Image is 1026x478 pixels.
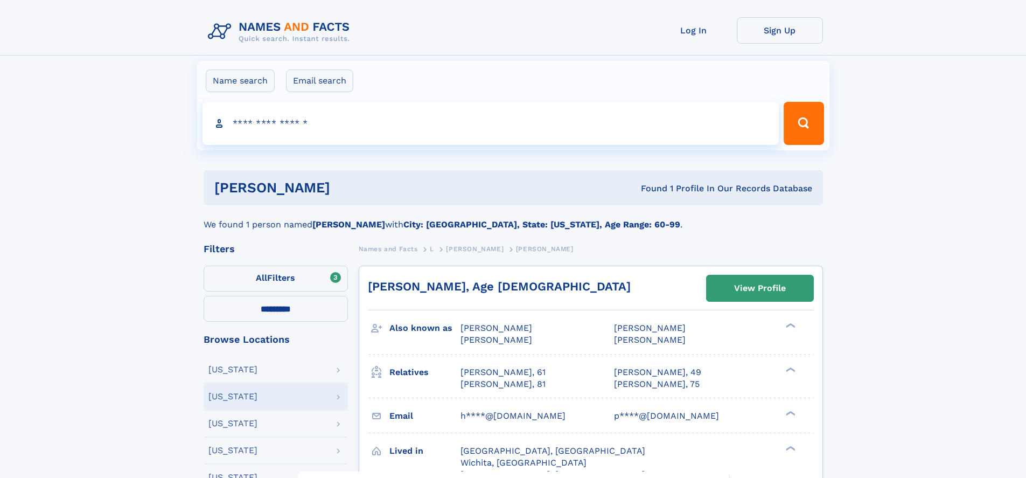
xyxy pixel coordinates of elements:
button: Search Button [784,102,823,145]
a: Sign Up [737,17,823,44]
h3: Lived in [389,442,460,460]
div: Found 1 Profile In Our Records Database [485,183,812,195]
div: [US_STATE] [208,446,257,455]
a: L [430,242,434,255]
span: [GEOGRAPHIC_DATA], [GEOGRAPHIC_DATA] [460,446,645,456]
a: [PERSON_NAME], 81 [460,378,546,390]
a: View Profile [707,275,813,301]
b: [PERSON_NAME] [312,219,385,230]
span: [PERSON_NAME] [516,245,574,253]
b: City: [GEOGRAPHIC_DATA], State: [US_STATE], Age Range: 60-99 [403,219,680,230]
span: [PERSON_NAME] [446,245,504,253]
div: We found 1 person named with . [204,205,823,231]
span: [PERSON_NAME] [460,335,532,345]
a: [PERSON_NAME] [446,242,504,255]
h3: Relatives [389,363,460,382]
div: [US_STATE] [208,392,257,401]
div: [US_STATE] [208,419,257,428]
div: View Profile [734,276,786,301]
label: Email search [286,70,353,92]
input: search input [203,102,779,145]
a: Names and Facts [359,242,418,255]
a: Log In [651,17,737,44]
div: Filters [204,244,348,254]
div: ❯ [783,445,796,452]
label: Filters [204,266,348,292]
a: [PERSON_NAME], 61 [460,366,546,378]
div: ❯ [783,410,796,417]
h3: Also known as [389,319,460,337]
div: ❯ [783,322,796,329]
label: Name search [206,70,275,92]
span: All [256,273,267,283]
a: [PERSON_NAME], 49 [614,366,701,378]
h1: [PERSON_NAME] [214,181,486,195]
span: [PERSON_NAME] [614,323,686,333]
span: [PERSON_NAME] [614,335,686,345]
span: Wichita, [GEOGRAPHIC_DATA] [460,458,587,468]
h3: Email [389,407,460,425]
div: [US_STATE] [208,365,257,374]
div: ❯ [783,366,796,373]
span: [PERSON_NAME] [460,323,532,333]
span: L [430,245,434,253]
img: Logo Names and Facts [204,17,359,46]
a: [PERSON_NAME], Age [DEMOGRAPHIC_DATA] [368,280,631,293]
a: [PERSON_NAME], 75 [614,378,700,390]
div: Browse Locations [204,335,348,344]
